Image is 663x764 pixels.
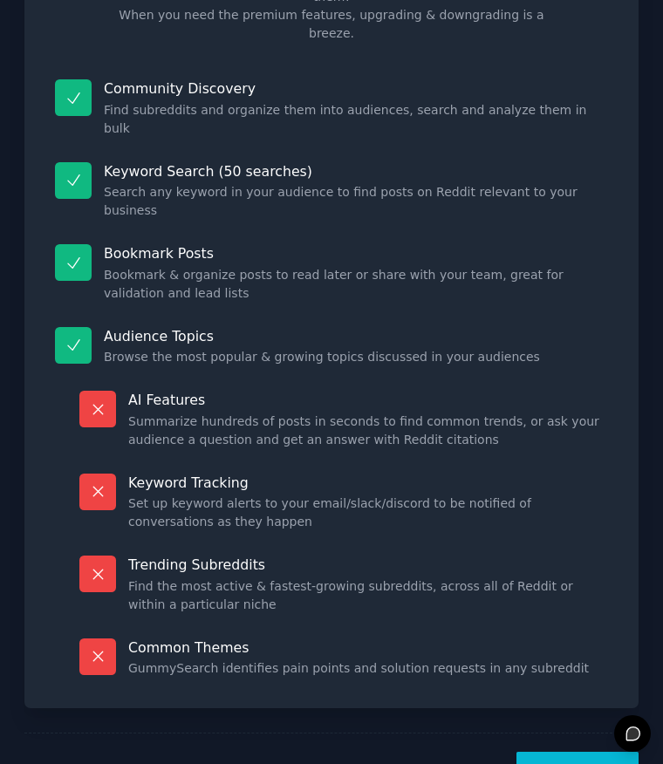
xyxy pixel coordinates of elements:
[128,556,608,574] p: Trending Subreddits
[128,638,608,657] p: Common Themes
[128,391,608,409] p: AI Features
[104,266,608,303] dd: Bookmark & organize posts to read later or share with your team, great for validation and lead lists
[128,413,608,449] dd: Summarize hundreds of posts in seconds to find common trends, or ask your audience a question and...
[104,244,608,263] p: Bookmark Posts
[104,79,608,98] p: Community Discovery
[104,327,608,345] p: Audience Topics
[104,348,608,366] dd: Browse the most popular & growing topics discussed in your audiences
[104,183,608,220] dd: Search any keyword in your audience to find posts on Reddit relevant to your business
[128,577,608,614] dd: Find the most active & fastest-growing subreddits, across all of Reddit or within a particular niche
[104,162,608,181] p: Keyword Search (50 searches)
[128,474,608,492] p: Keyword Tracking
[128,495,608,531] dd: Set up keyword alerts to your email/slack/discord to be notified of conversations as they happen
[128,659,608,678] dd: GummySearch identifies pain points and solution requests in any subreddit
[104,101,608,138] dd: Find subreddits and organize them into audiences, search and analyze them in bulk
